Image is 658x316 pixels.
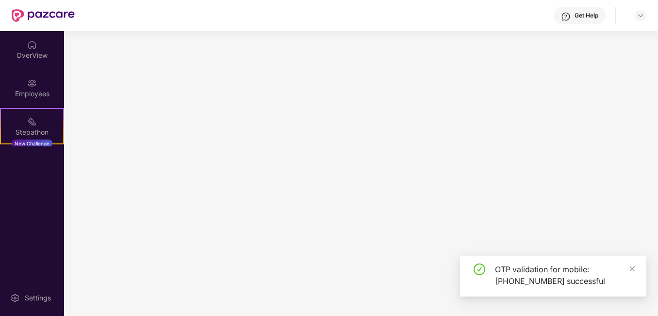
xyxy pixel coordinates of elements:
[561,12,571,21] img: svg+xml;base64,PHN2ZyBpZD0iSGVscC0zMngzMiIgeG1sbnM9Imh0dHA6Ly93d3cudzMub3JnLzIwMDAvc3ZnIiB3aWR0aD...
[12,140,52,147] div: New Challenge
[10,293,20,303] img: svg+xml;base64,PHN2ZyBpZD0iU2V0dGluZy0yMHgyMCIgeG1sbnM9Imh0dHA6Ly93d3cudzMub3JnLzIwMDAvc3ZnIiB3aW...
[27,117,37,126] img: svg+xml;base64,PHN2ZyB4bWxucz0iaHR0cDovL3d3dy53My5vcmcvMjAwMC9zdmciIHdpZHRoPSIyMSIgaGVpZ2h0PSIyMC...
[12,9,75,22] img: New Pazcare Logo
[474,263,485,275] span: check-circle
[495,263,635,287] div: OTP validation for mobile: [PHONE_NUMBER] successful
[637,12,644,19] img: svg+xml;base64,PHN2ZyBpZD0iRHJvcGRvd24tMzJ4MzIiIHhtbG5zPSJodHRwOi8vd3d3LnczLm9yZy8yMDAwL3N2ZyIgd2...
[22,293,54,303] div: Settings
[629,265,636,272] span: close
[27,40,37,50] img: svg+xml;base64,PHN2ZyBpZD0iSG9tZSIgeG1sbnM9Imh0dHA6Ly93d3cudzMub3JnLzIwMDAvc3ZnIiB3aWR0aD0iMjAiIG...
[575,12,598,19] div: Get Help
[1,127,63,137] div: Stepathon
[27,78,37,88] img: svg+xml;base64,PHN2ZyBpZD0iRW1wbG95ZWVzIiB4bWxucz0iaHR0cDovL3d3dy53My5vcmcvMjAwMC9zdmciIHdpZHRoPS...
